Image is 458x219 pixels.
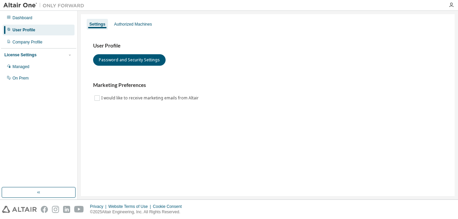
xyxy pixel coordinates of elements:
h3: User Profile [93,42,442,49]
div: Cookie Consent [153,204,185,209]
img: youtube.svg [74,206,84,213]
img: facebook.svg [41,206,48,213]
div: On Prem [12,75,29,81]
div: Dashboard [12,15,32,21]
img: instagram.svg [52,206,59,213]
div: Company Profile [12,39,42,45]
p: © 2025 Altair Engineering, Inc. All Rights Reserved. [90,209,186,215]
img: Altair One [3,2,88,9]
div: User Profile [12,27,35,33]
div: License Settings [4,52,36,58]
button: Password and Security Settings [93,54,166,66]
div: Managed [12,64,29,69]
img: altair_logo.svg [2,206,37,213]
div: Settings [89,22,105,27]
div: Website Terms of Use [108,204,153,209]
img: linkedin.svg [63,206,70,213]
div: Authorized Machines [114,22,152,27]
label: I would like to receive marketing emails from Altair [101,94,200,102]
div: Privacy [90,204,108,209]
h3: Marketing Preferences [93,82,442,89]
